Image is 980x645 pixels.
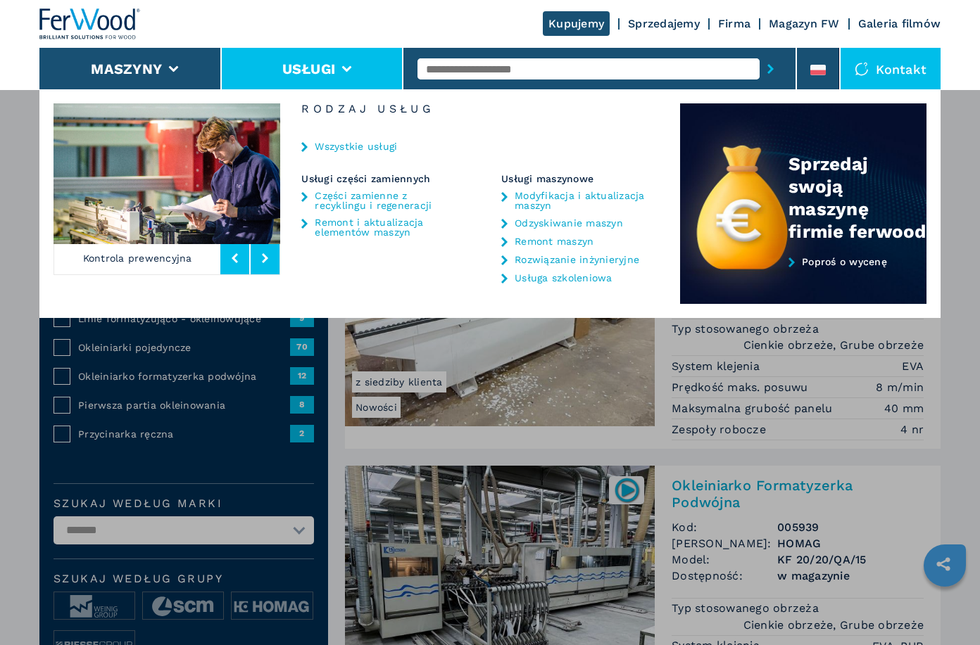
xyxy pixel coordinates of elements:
[841,48,941,90] div: Kontakt
[54,103,280,244] img: image
[301,173,480,185] div: Usługi części zamiennych
[39,8,141,39] img: Ferwood
[760,53,781,85] button: submit-button
[628,17,700,30] a: Sprzedajemy
[515,191,646,210] a: Modyfikacja i aktualizacja maszyn
[54,242,220,274] p: Kontrola prewencyjna
[718,17,750,30] a: Firma
[315,217,446,237] a: Remont i aktualizacja elementów maszyn
[515,273,612,283] a: Usługa szkoleniowa
[515,218,623,228] a: Odzyskiwanie maszyn
[91,60,162,77] button: Maszyny
[789,153,926,243] div: Sprzedaj swoją maszynę firmie ferwood
[769,17,840,30] a: Magazyn FW
[282,60,336,77] button: Usługi
[280,103,507,244] img: image
[315,191,446,210] a: Części zamienne z recyklingu i regeneracji
[680,256,926,305] a: Poproś o wycenę
[280,103,680,122] h6: Rodzaj usług
[501,173,680,185] div: Usługi maszynowe
[515,255,639,264] a: Rozwiązanie inżynieryjne
[315,141,397,151] a: Wszystkie usługi
[855,62,869,76] img: Kontakt
[515,236,593,246] a: Remont maszyn
[543,11,610,36] a: Kupujemy
[858,17,941,30] a: Galeria filmów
